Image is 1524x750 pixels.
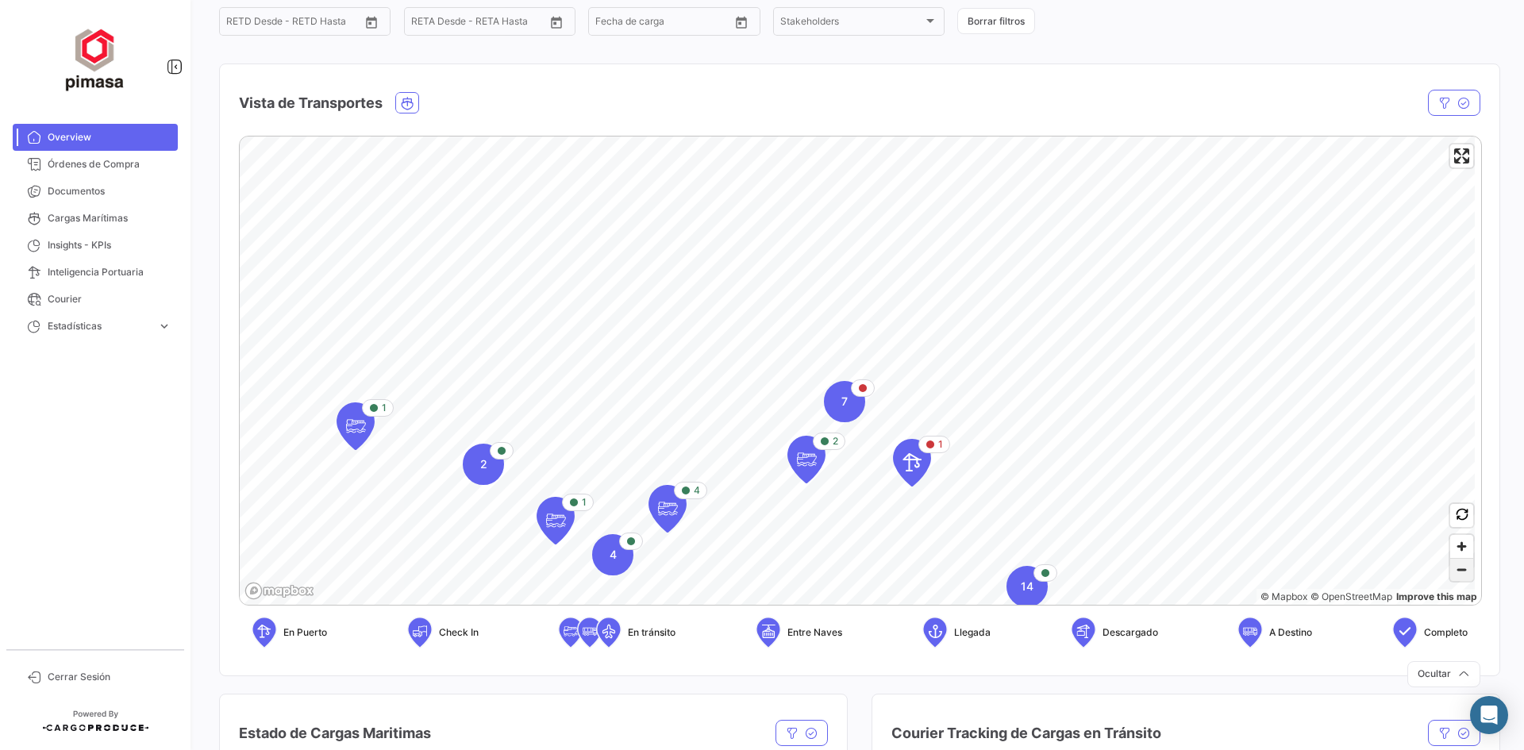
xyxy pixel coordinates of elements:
[411,18,440,29] input: Desde
[463,444,504,485] div: Map marker
[780,18,923,29] span: Stakeholders
[48,238,171,252] span: Insights - KPIs
[592,534,633,575] div: Map marker
[451,18,514,29] input: Hasta
[244,582,314,600] a: Mapbox logo
[48,130,171,144] span: Overview
[938,437,943,452] span: 1
[893,439,931,487] div: Map marker
[1450,559,1473,581] span: Zoom out
[266,18,329,29] input: Hasta
[1470,696,1508,734] div: Abrir Intercom Messenger
[157,319,171,333] span: expand_more
[891,722,1161,744] h4: Courier Tracking de Cargas en Tránsito
[537,497,575,544] div: Map marker
[13,286,178,313] a: Courier
[824,381,865,422] div: Map marker
[833,434,838,448] span: 2
[360,10,383,34] button: Open calendar
[787,625,842,640] span: Entre Naves
[787,436,825,483] div: Map marker
[396,93,418,113] button: Ocean
[1424,625,1468,640] span: Completo
[337,402,375,450] div: Map marker
[239,722,431,744] h4: Estado de Cargas Maritimas
[480,456,487,472] span: 2
[954,625,991,640] span: Llegada
[13,259,178,286] a: Inteligencia Portuaria
[382,401,387,415] span: 1
[1450,144,1473,167] button: Enter fullscreen
[48,319,151,333] span: Estadísticas
[48,670,171,684] span: Cerrar Sesión
[694,483,700,498] span: 4
[1450,535,1473,558] button: Zoom in
[239,92,383,114] h4: Vista de Transportes
[48,184,171,198] span: Documentos
[595,18,624,29] input: Desde
[13,124,178,151] a: Overview
[56,19,135,98] img: ff117959-d04a-4809-8d46-49844dc85631.png
[439,625,479,640] span: Check In
[283,625,327,640] span: En Puerto
[48,157,171,171] span: Órdenes de Compra
[1006,566,1048,607] div: Map marker
[729,10,753,34] button: Open calendar
[582,495,587,510] span: 1
[1269,625,1312,640] span: A Destino
[545,10,568,34] button: Open calendar
[48,292,171,306] span: Courier
[13,232,178,259] a: Insights - KPIs
[13,205,178,232] a: Cargas Marítimas
[1103,625,1158,640] span: Descargado
[1396,590,1477,602] a: Map feedback
[48,211,171,225] span: Cargas Marítimas
[841,394,848,410] span: 7
[226,18,255,29] input: Desde
[48,265,171,279] span: Inteligencia Portuaria
[628,625,675,640] span: En tránsito
[13,178,178,205] a: Documentos
[1021,579,1033,594] span: 14
[610,547,617,563] span: 4
[13,151,178,178] a: Órdenes de Compra
[1310,590,1392,602] a: OpenStreetMap
[1260,590,1307,602] a: Mapbox
[240,137,1475,606] canvas: Map
[635,18,698,29] input: Hasta
[648,485,687,533] div: Map marker
[1450,558,1473,581] button: Zoom out
[957,8,1035,34] button: Borrar filtros
[1407,661,1480,687] button: Ocultar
